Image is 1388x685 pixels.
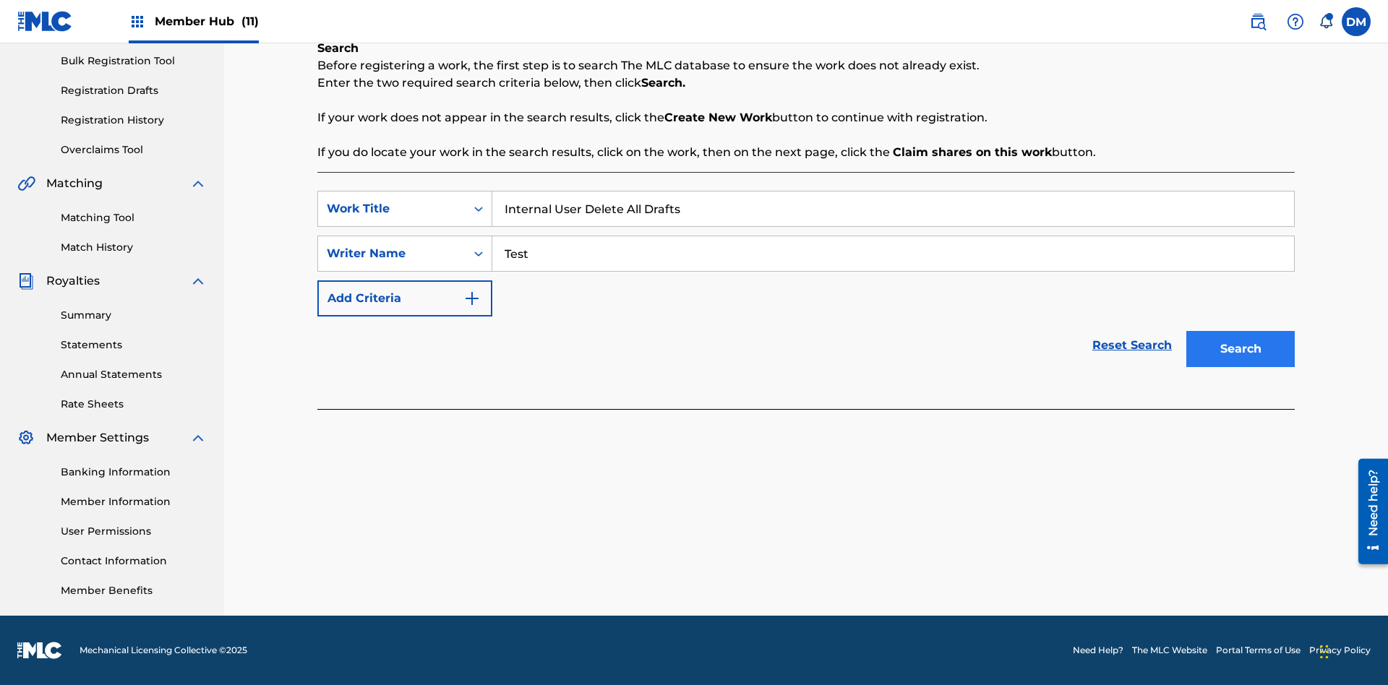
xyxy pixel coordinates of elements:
[463,290,481,307] img: 9d2ae6d4665cec9f34b9.svg
[189,272,207,290] img: expand
[317,74,1295,92] p: Enter the two required search criteria below, then click
[80,644,247,657] span: Mechanical Licensing Collective © 2025
[1319,14,1333,29] div: Notifications
[17,272,35,290] img: Royalties
[61,524,207,539] a: User Permissions
[1249,13,1267,30] img: search
[61,308,207,323] a: Summary
[17,11,73,32] img: MLC Logo
[61,83,207,98] a: Registration Drafts
[46,429,149,447] span: Member Settings
[664,111,772,124] strong: Create New Work
[17,429,35,447] img: Member Settings
[1216,644,1301,657] a: Portal Terms of Use
[189,175,207,192] img: expand
[1073,644,1123,657] a: Need Help?
[1309,644,1371,657] a: Privacy Policy
[61,53,207,69] a: Bulk Registration Tool
[893,145,1052,159] strong: Claim shares on this work
[61,397,207,412] a: Rate Sheets
[317,144,1295,161] p: If you do locate your work in the search results, click on the work, then on the next page, click...
[1342,7,1371,36] div: User Menu
[61,240,207,255] a: Match History
[129,13,146,30] img: Top Rightsholders
[327,245,457,262] div: Writer Name
[61,367,207,382] a: Annual Statements
[61,210,207,225] a: Matching Tool
[1085,329,1179,361] a: Reset Search
[46,272,100,290] span: Royalties
[1348,453,1388,572] iframe: Resource Center
[327,200,457,217] div: Work Title
[61,553,207,569] a: Contact Information
[46,175,103,192] span: Matching
[1132,644,1207,657] a: The MLC Website
[1281,7,1310,36] div: Help
[317,109,1295,126] p: If your work does not appear in the search results, click the button to continue with registration.
[17,642,62,659] img: logo
[61,583,207,598] a: Member Benefits
[61,465,207,480] a: Banking Information
[1320,630,1329,673] div: Drag
[241,14,259,28] span: (11)
[317,41,359,55] b: Search
[317,191,1295,374] form: Search Form
[1243,7,1272,36] a: Public Search
[1316,616,1388,685] iframe: Chat Widget
[317,280,492,316] button: Add Criteria
[317,57,1295,74] p: Before registering a work, the first step is to search The MLC database to ensure the work does n...
[61,337,207,353] a: Statements
[17,175,35,192] img: Matching
[155,13,259,30] span: Member Hub
[189,429,207,447] img: expand
[641,76,685,90] strong: Search.
[61,494,207,509] a: Member Information
[1186,331,1295,367] button: Search
[1287,13,1304,30] img: help
[61,142,207,158] a: Overclaims Tool
[61,113,207,128] a: Registration History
